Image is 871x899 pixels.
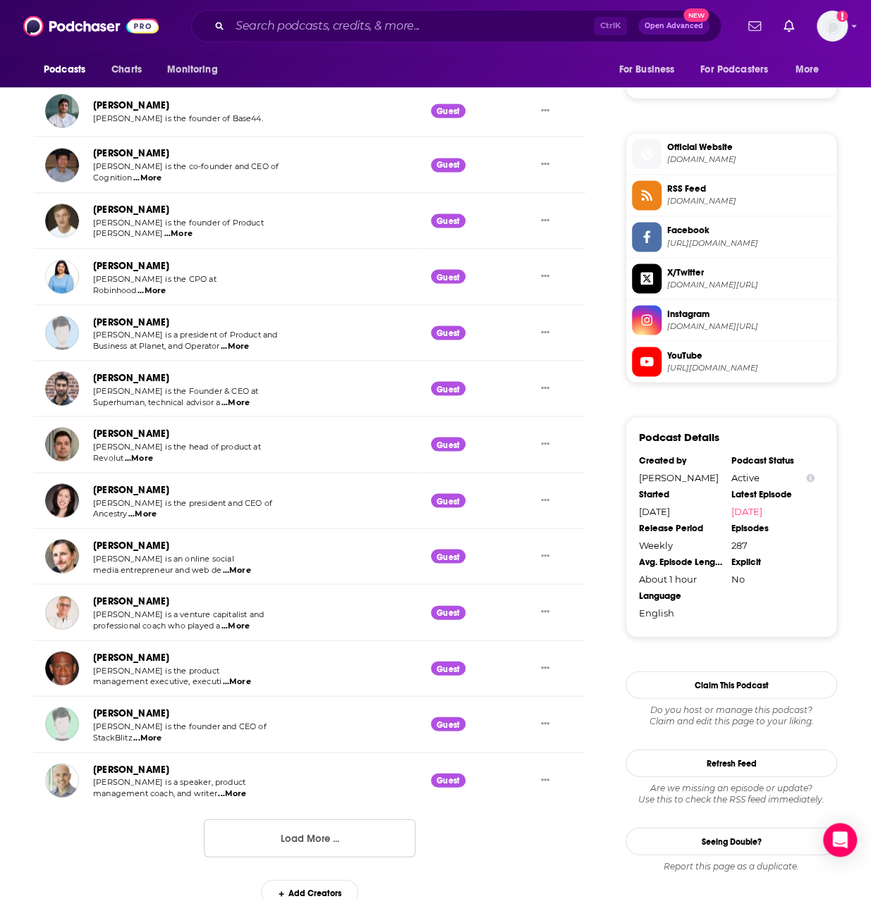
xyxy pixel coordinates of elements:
a: Show notifications dropdown [778,14,800,38]
img: Bangaly Kaba [45,651,79,685]
span: [PERSON_NAME] is a speaker, product [93,776,245,786]
span: Open Advanced [645,23,703,30]
div: Active [731,471,815,483]
div: English [639,607,722,618]
a: Deb Liu [45,483,79,517]
span: Superhuman, technical advisor a [93,397,220,407]
img: Aparna Chennapragada [45,259,79,293]
div: 287 [731,539,815,550]
span: Official Website [667,141,831,154]
span: YouTube [667,349,831,361]
div: Open Intercom Messenger [823,823,857,857]
button: Show Info [806,472,815,483]
div: Guest [431,437,465,451]
h3: Podcast Details [639,430,719,443]
span: ...More [138,285,166,296]
button: open menu [157,56,236,83]
div: No [731,573,815,584]
button: Show More Button [535,269,555,284]
span: [PERSON_NAME] is an online social [93,553,234,563]
button: Show More Button [535,549,555,564]
span: [PERSON_NAME] is the CPO at [93,273,217,283]
img: Ken Norton [45,763,79,797]
img: Podchaser - Follow, Share and Rate Podcasts [23,13,159,39]
a: [PERSON_NAME] [93,316,169,328]
img: Scott Wu [45,148,79,182]
button: Show More Button [535,717,555,731]
span: Ancestry [93,508,127,518]
button: Show More Button [535,213,555,228]
div: Episodes [731,522,815,533]
div: Weekly [639,539,722,550]
button: open menu [786,56,837,83]
a: Show notifications dropdown [743,14,767,38]
img: Maor Shlomo [45,94,79,128]
span: Monitoring [167,60,217,80]
span: Revolut [93,452,123,462]
a: Rahul Vohra [45,371,79,405]
a: [PERSON_NAME] [93,539,169,551]
div: Created by [639,454,722,466]
a: [PERSON_NAME] [93,651,169,663]
span: [PERSON_NAME] is the product [93,665,219,675]
span: Instagram [667,307,831,320]
span: [PERSON_NAME] is the Founder & CEO at [93,385,258,395]
span: ...More [133,173,162,184]
div: Guest [431,158,465,172]
div: Guest [431,493,465,507]
span: ...More [222,564,250,576]
div: Started [639,488,722,500]
span: Facebook [667,224,831,237]
span: [PERSON_NAME] is the head of product at [93,441,261,451]
span: [PERSON_NAME] is the co-founder and CEO of [93,161,279,171]
a: [PERSON_NAME] [93,147,169,159]
span: management coach, and writer [93,788,217,798]
div: Guest [431,325,465,340]
div: Guest [431,269,465,283]
span: ...More [133,732,162,743]
span: Charts [111,60,142,80]
span: instagram.com/lennyspodcast [667,321,831,331]
a: Seeing Double? [626,827,837,855]
img: Jerry Colonna [45,595,79,629]
span: For Business [619,60,674,80]
div: Latest Episode [731,488,815,500]
span: [PERSON_NAME] is a president of Product and [93,329,277,339]
a: YouTube[URL][DOMAIN_NAME] [632,347,831,376]
div: Guest [431,104,465,118]
div: Explicit [731,556,815,567]
div: Guest [431,213,465,228]
button: open menu [34,56,104,83]
div: About 1 hour [639,573,722,584]
a: [PERSON_NAME] [93,595,169,607]
div: Report this page as a duplicate. [626,860,837,872]
span: Logged in as YiyanWang [817,11,848,42]
button: Refresh Feed [626,749,837,776]
span: Business at Planet, and Operator [93,340,219,350]
span: More [796,60,820,80]
a: X/Twitter[DOMAIN_NAME][URL] [632,263,831,293]
a: Matt Mullenweg [45,539,79,573]
span: ...More [128,508,157,519]
div: Search podcasts, credits, & more... [191,10,721,42]
img: Eric Simons [45,707,79,740]
button: Claim This Podcast [626,671,837,698]
span: professional coach who played a [93,620,220,630]
span: New [683,8,709,22]
span: Robinhood [93,285,137,294]
button: Show More Button [535,157,555,172]
a: [PERSON_NAME] [93,371,169,383]
span: [PERSON_NAME] is a venture capitalist and [93,609,264,619]
button: Show More Button [535,772,555,787]
span: [PERSON_NAME] is the founder of Base44. [93,113,263,123]
span: ...More [164,228,193,240]
div: [PERSON_NAME] [639,471,722,483]
a: Kevin Weil [45,316,79,349]
img: Ryan Hoover [45,204,79,237]
span: ...More [125,452,153,464]
span: [PERSON_NAME] is the president and CEO of [93,497,272,507]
